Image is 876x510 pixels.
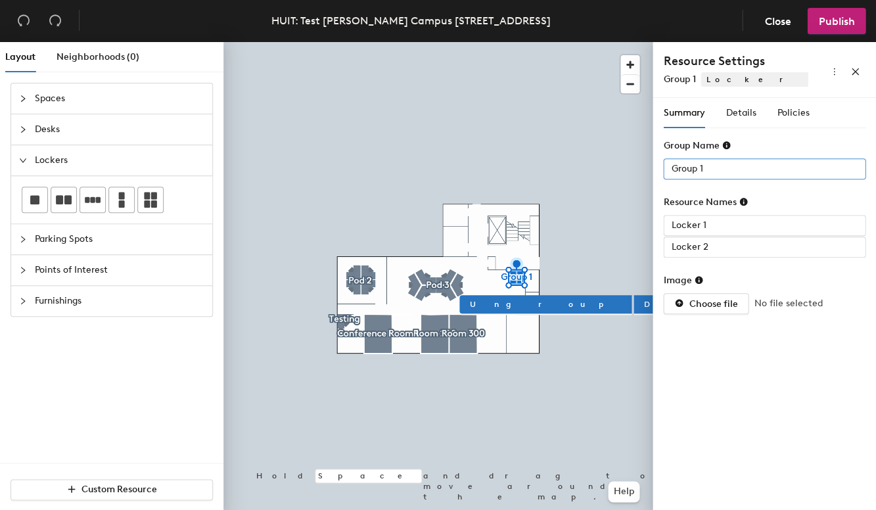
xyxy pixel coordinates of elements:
span: undo [17,14,30,27]
span: Details [726,107,756,118]
span: collapsed [19,297,27,305]
span: Lockers [35,145,204,175]
span: expanded [19,156,27,164]
span: Points of Interest [35,255,204,285]
button: Duplicate [634,295,843,313]
span: Desks [35,114,204,145]
button: Help [608,481,639,502]
span: collapsed [19,95,27,103]
div: Image [663,275,703,286]
button: Redo (⌘ + ⇧ + Z) [42,8,68,34]
span: Duplicate [644,298,833,310]
span: Layout [5,51,35,62]
button: Ungroup [459,295,632,313]
span: Custom Resource [81,484,157,495]
span: collapsed [19,126,27,133]
input: Unknown Lockers [663,215,865,236]
button: Choose file [663,293,749,314]
div: Group Name [663,140,731,151]
span: Group 1 [663,74,695,85]
span: collapsed [19,235,27,243]
div: HUIT: Test [PERSON_NAME] Campus [STREET_ADDRESS] [271,12,551,29]
button: Publish [807,8,865,34]
span: Policies [777,107,809,118]
div: Resource Names [663,197,748,208]
span: No file selected [754,296,822,311]
span: Publish [818,15,854,28]
h4: Resource Settings [663,53,808,70]
span: collapsed [19,266,27,274]
span: Spaces [35,83,204,114]
span: close [850,67,860,76]
span: Parking Spots [35,224,204,254]
button: Close [753,8,802,34]
span: Summary [663,107,704,118]
span: more [829,67,839,76]
span: Neighborhoods (0) [57,51,139,62]
span: Ungroup [470,298,621,310]
input: Unknown Lockers [663,237,865,258]
span: Furnishings [35,286,204,316]
button: Undo (⌘ + Z) [11,8,37,34]
span: Close [764,15,791,28]
span: Choose file [689,298,737,310]
button: Custom Resource [11,479,213,500]
span: Lockers [701,72,844,87]
input: Unknown Lockers [663,158,865,179]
